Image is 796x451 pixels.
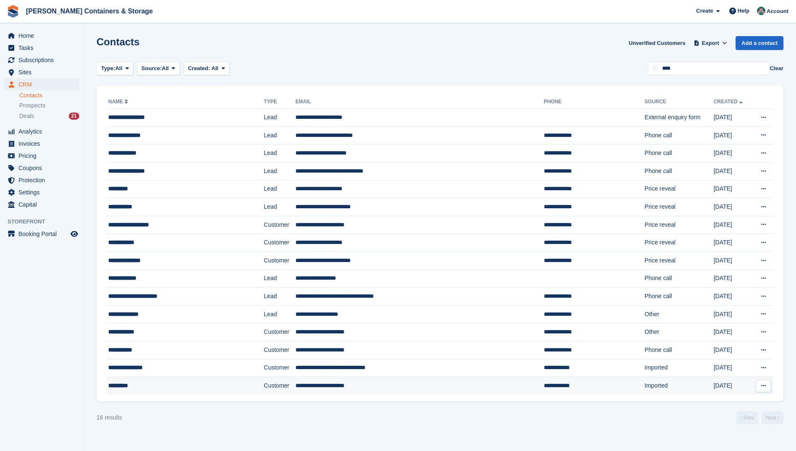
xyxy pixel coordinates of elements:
a: menu [4,228,79,240]
th: Type [264,95,295,109]
td: [DATE] [714,270,752,288]
td: Customer [264,341,295,359]
a: [PERSON_NAME] Containers & Storage [23,4,156,18]
button: Created: All [183,62,230,76]
td: Customer [264,323,295,341]
td: Phone call [645,341,714,359]
td: Price reveal [645,198,714,216]
a: menu [4,138,79,149]
a: Deals 21 [19,112,79,121]
span: Sites [18,66,69,78]
a: menu [4,30,79,42]
a: menu [4,174,79,186]
a: Created [714,99,744,105]
button: Type: All [97,62,133,76]
span: Created: [188,65,210,71]
span: Export [702,39,719,47]
td: [DATE] [714,126,752,144]
a: Contacts [19,92,79,100]
span: Account [767,7,788,16]
td: Phone call [645,144,714,163]
span: Coupons [18,162,69,174]
span: Storefront [8,218,84,226]
th: Source [645,95,714,109]
span: Settings [18,186,69,198]
a: menu [4,186,79,198]
span: Create [696,7,713,15]
td: Imported [645,377,714,395]
td: [DATE] [714,305,752,323]
td: [DATE] [714,377,752,395]
span: Source: [141,64,162,73]
td: Lead [264,305,295,323]
span: Analytics [18,126,69,137]
td: [DATE] [714,198,752,216]
a: Add a contact [736,36,783,50]
span: Subscriptions [18,54,69,66]
span: Tasks [18,42,69,54]
img: Julia Marcham [757,7,765,15]
td: Lead [264,126,295,144]
td: [DATE] [714,216,752,234]
td: Lead [264,144,295,163]
nav: Page [735,412,785,424]
a: menu [4,66,79,78]
td: Customer [264,359,295,377]
a: menu [4,150,79,162]
td: Lead [264,198,295,216]
span: Deals [19,112,34,120]
td: Price reveal [645,180,714,198]
span: Booking Portal [18,228,69,240]
span: Type: [101,64,115,73]
a: Next [762,412,783,424]
a: Previous [736,412,758,424]
button: Source: All [137,62,180,76]
td: Phone call [645,126,714,144]
td: Customer [264,377,295,395]
button: Export [692,36,729,50]
span: Help [738,7,749,15]
span: All [162,64,169,73]
td: Lead [264,288,295,306]
a: Preview store [69,229,79,239]
td: Other [645,323,714,341]
td: Lead [264,180,295,198]
span: All [115,64,123,73]
a: menu [4,199,79,210]
img: stora-icon-8386f47178a22dfd0bd8f6a31ec36ba5ce8667c1dd55bd0f319d3a0aa187defe.svg [7,5,19,18]
td: [DATE] [714,180,752,198]
a: menu [4,162,79,174]
td: [DATE] [714,234,752,252]
td: [DATE] [714,323,752,341]
button: Clear [770,64,783,73]
span: Home [18,30,69,42]
span: Pricing [18,150,69,162]
span: All [211,65,219,71]
td: Other [645,305,714,323]
td: Customer [264,234,295,252]
span: Invoices [18,138,69,149]
td: Lead [264,270,295,288]
span: Prospects [19,102,45,110]
td: [DATE] [714,359,752,377]
td: Phone call [645,288,714,306]
td: [DATE] [714,109,752,127]
td: Customer [264,216,295,234]
div: 21 [69,113,79,120]
td: [DATE] [714,252,752,270]
td: Lead [264,162,295,180]
td: Price reveal [645,234,714,252]
td: Price reveal [645,216,714,234]
a: menu [4,126,79,137]
span: CRM [18,79,69,90]
td: Phone call [645,162,714,180]
td: [DATE] [714,162,752,180]
th: Email [295,95,544,109]
a: menu [4,79,79,90]
td: Phone call [645,270,714,288]
td: [DATE] [714,341,752,359]
a: menu [4,54,79,66]
a: Prospects [19,101,79,110]
td: Imported [645,359,714,377]
a: Name [108,99,130,105]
